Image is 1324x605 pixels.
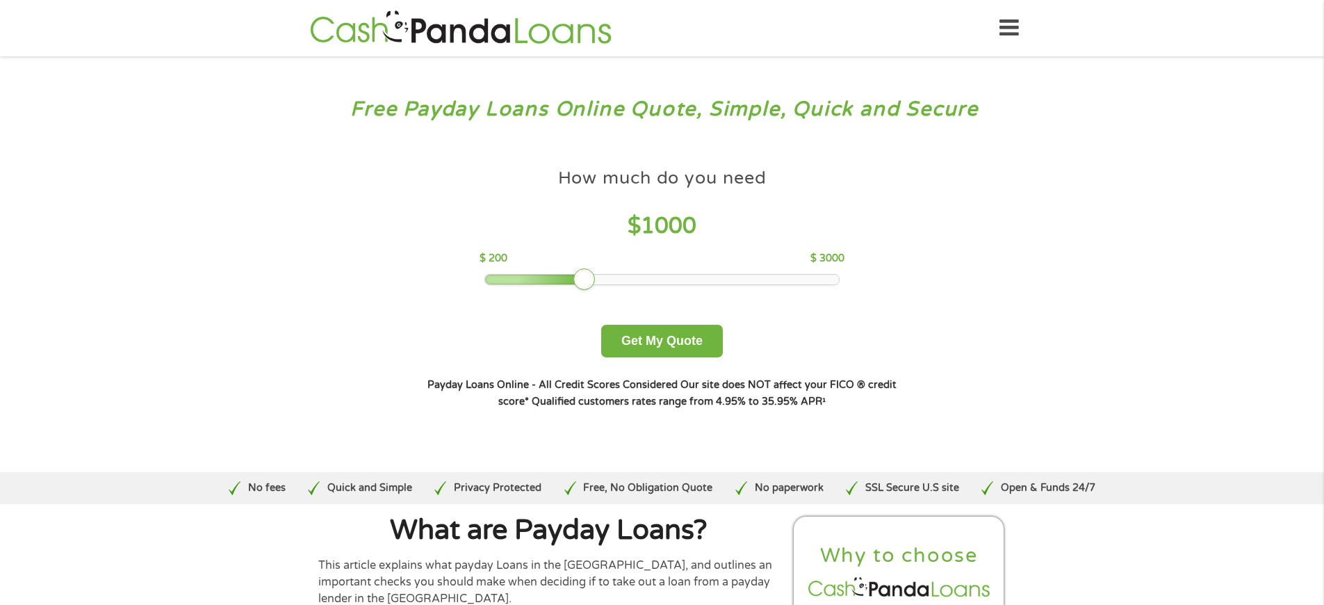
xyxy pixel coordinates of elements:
p: $ 3000 [810,251,844,266]
p: No fees [248,481,286,496]
img: GetLoanNow Logo [306,8,616,48]
span: 1000 [641,213,696,239]
button: Get My Quote [601,325,723,357]
h4: How much do you need [558,167,767,190]
p: Privacy Protected [454,481,541,496]
strong: Qualified customers rates range from 4.95% to 35.95% APR¹ [532,396,826,408]
strong: Payday Loans Online - All Credit Scores Considered [427,379,678,391]
p: Open & Funds 24/7 [1001,481,1095,496]
h1: What are Payday Loans? [318,517,780,544]
p: Quick and Simple [327,481,412,496]
h4: $ [480,212,844,241]
p: No paperwork [755,481,824,496]
p: $ 200 [480,251,507,266]
h3: Free Payday Loans Online Quote, Simple, Quick and Secure [40,97,1284,122]
p: SSL Secure U.S site [865,481,959,496]
p: Free, No Obligation Quote [583,481,712,496]
strong: Our site does NOT affect your FICO ® credit score* [498,379,897,408]
h2: Why to choose [806,543,993,569]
